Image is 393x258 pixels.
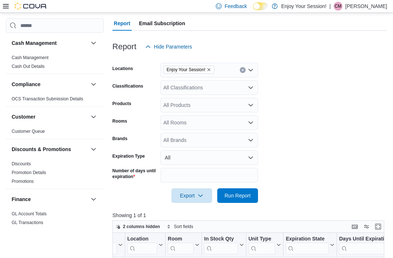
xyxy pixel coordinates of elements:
button: Cash Management [12,39,88,47]
img: Cova [15,3,47,10]
button: Run Report [217,188,258,203]
button: Enter fullscreen [374,222,382,231]
a: Cash Management [12,55,48,60]
span: Export [176,188,208,203]
label: Products [112,101,131,107]
button: Finance [12,196,88,203]
button: Discounts & Promotions [89,145,98,154]
button: Customer [89,112,98,121]
div: Unit Type [248,236,275,243]
div: Unit Type [248,236,275,254]
label: Expiration Type [112,153,145,159]
button: Open list of options [248,102,254,108]
button: Room [168,236,199,254]
div: Location [127,236,157,254]
button: Display options [362,222,371,231]
span: Hide Parameters [154,43,192,50]
a: GL Transactions [12,220,43,225]
button: Keyboard shortcuts [350,222,359,231]
div: Carolina Manci Calderon [334,2,342,11]
p: | [329,2,331,11]
label: Rooms [112,118,127,124]
div: In Stock Qty [204,236,238,254]
label: Classifications [112,83,143,89]
button: In Stock Qty [204,236,244,254]
h3: Finance [12,196,31,203]
button: Sort fields [164,222,196,231]
label: Number of days until expiration [112,168,158,180]
h3: Compliance [12,81,40,88]
button: Open list of options [248,120,254,126]
button: All [160,150,258,165]
span: Feedback [225,3,247,10]
span: CM [335,2,342,11]
p: [PERSON_NAME] [345,2,387,11]
h3: Cash Management [12,39,57,47]
div: In Stock Qty [204,236,238,243]
a: Discounts [12,161,31,166]
button: Expiration State [286,236,334,254]
div: Cash Management [6,53,104,74]
div: Compliance [6,95,104,106]
span: Run Report [225,192,251,199]
button: Unit Type [248,236,281,254]
a: Promotion Details [12,170,46,175]
div: Discounts & Promotions [6,159,104,189]
div: PackageId [84,236,117,243]
span: Report [114,16,130,31]
span: Dark Mode [253,10,253,11]
a: Customer Queue [12,129,45,134]
p: Showing 1 of 1 [112,212,387,219]
h3: Discounts & Promotions [12,146,71,153]
span: 2 columns hidden [123,224,160,230]
div: Room [168,236,194,254]
div: Expiration State [286,236,329,254]
button: Compliance [12,81,88,88]
p: Enjoy Your Session! [281,2,327,11]
div: Location [127,236,157,243]
input: Dark Mode [253,3,268,10]
button: Open list of options [248,67,254,73]
span: Sort fields [174,224,193,230]
div: Room [168,236,194,243]
a: Cash Out Details [12,64,45,69]
button: Remove Enjoy Your Session! from selection in this group [207,68,211,72]
span: Enjoy Your Session! [167,66,206,73]
button: Customer [12,113,88,120]
span: Email Subscription [139,16,185,31]
button: Export [171,188,212,203]
div: Package URL [84,236,117,254]
button: Clear input [240,67,246,73]
button: Location [127,236,163,254]
button: Compliance [89,80,98,89]
div: Expiration State [286,236,329,243]
a: OCS Transaction Submission Details [12,96,83,101]
label: Brands [112,136,127,142]
a: Promotions [12,179,34,184]
h3: Report [112,42,136,51]
button: 2 columns hidden [113,222,163,231]
button: Cash Management [89,39,98,47]
button: Open list of options [248,85,254,91]
button: Discounts & Promotions [12,146,88,153]
button: Open list of options [248,137,254,143]
a: GL Account Totals [12,211,47,216]
div: Finance [6,209,104,230]
h3: Customer [12,113,35,120]
button: Finance [89,195,98,204]
label: Locations [112,66,133,72]
span: Enjoy Your Session! [163,66,215,74]
button: Hide Parameters [142,39,195,54]
div: Customer [6,127,104,139]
